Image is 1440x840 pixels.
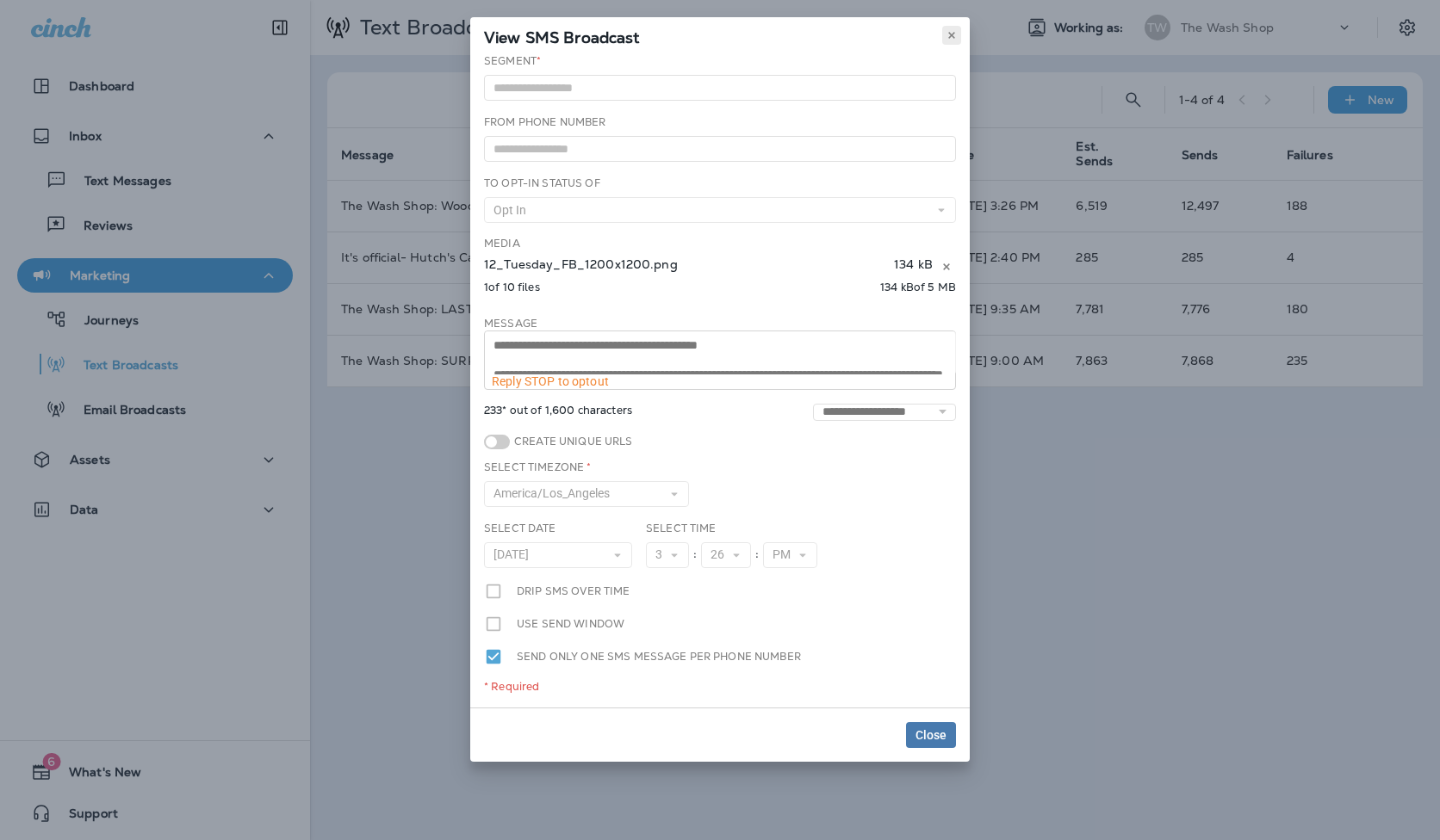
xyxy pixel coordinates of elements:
[493,203,533,218] span: Opt In
[484,115,605,129] label: From Phone Number
[655,547,669,562] span: 3
[484,522,556,535] label: Select Date
[484,481,689,507] button: America/Los_Angeles
[470,17,970,53] div: View SMS Broadcast
[916,729,947,741] span: Close
[484,54,541,68] label: Segment
[906,722,956,748] button: Close
[484,197,956,223] button: Opt In
[510,435,633,448] label: Create Unique URLs
[484,237,520,250] label: Media
[484,176,600,190] label: To Opt-In Status of
[493,547,536,562] span: [DATE]
[517,647,801,666] label: Send only one SMS message per phone number
[773,547,798,562] span: PM
[646,542,689,568] button: 3
[894,257,933,276] div: 134 kB
[763,542,817,568] button: PM
[484,460,591,474] label: Select Timezone
[484,404,632,421] span: 233 * out of 1,600 characters
[711,547,731,562] span: 26
[484,542,632,568] button: [DATE]
[646,522,717,535] label: Select Time
[517,615,624,633] label: Use send window
[492,374,609,388] span: Reply STOP to optout
[517,582,630,601] label: Drip SMS over time
[493,486,617,501] span: America/Los_Angeles
[484,257,890,276] div: 12_Tuesday_FB_1200x1200.png
[701,542,751,568] button: 26
[751,542,763,568] div: :
[484,281,540,294] p: 1 of 10 files
[484,317,537,330] label: Message
[880,281,956,294] p: 134 kB of 5 MB
[484,680,956,694] div: * Required
[689,542,701,568] div: :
